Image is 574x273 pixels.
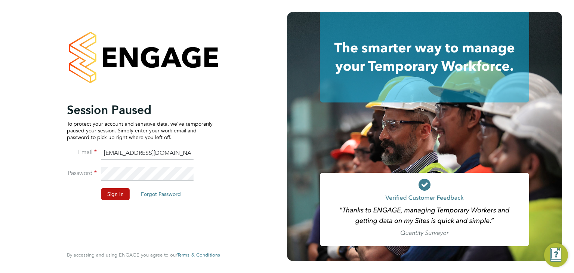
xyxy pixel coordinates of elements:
button: Engage Resource Center [544,243,568,267]
p: To protect your account and sensitive data, we've temporarily paused your session. Simply enter y... [67,120,213,141]
input: Enter your work email... [101,147,194,160]
button: Forgot Password [135,188,187,200]
h2: Session Paused [67,102,213,117]
label: Password [67,169,97,177]
a: Terms & Conditions [177,252,220,258]
button: Sign In [101,188,130,200]
span: By accessing and using ENGAGE you agree to our [67,252,220,258]
label: Email [67,148,97,156]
